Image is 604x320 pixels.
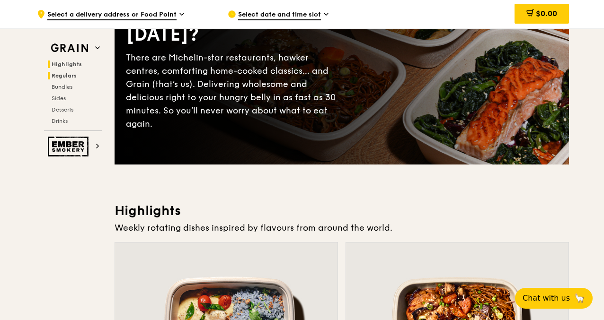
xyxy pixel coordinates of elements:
span: Drinks [52,118,68,124]
span: Highlights [52,61,82,68]
div: Weekly rotating dishes inspired by flavours from around the world. [115,221,569,234]
div: There are Michelin-star restaurants, hawker centres, comforting home-cooked classics… and Grain (... [126,51,342,130]
span: Regulars [52,72,77,79]
span: Sides [52,95,66,102]
span: $0.00 [536,9,557,18]
span: Select a delivery address or Food Point [47,10,177,20]
img: Ember Smokery web logo [48,137,91,156]
span: Bundles [52,84,72,90]
span: Chat with us [523,293,570,304]
button: Chat with us🦙 [515,288,593,309]
span: Desserts [52,106,73,113]
h3: Highlights [115,202,569,219]
img: Grain web logo [48,40,91,57]
span: Select date and time slot [238,10,321,20]
span: 🦙 [574,293,585,304]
